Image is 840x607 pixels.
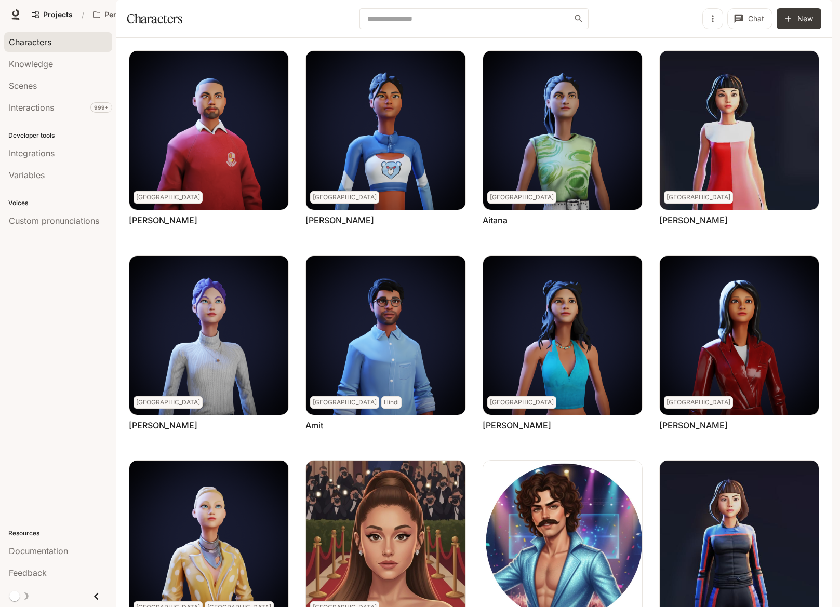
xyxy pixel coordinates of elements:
[483,256,642,415] img: Anaya
[483,51,642,210] img: Aitana
[660,256,819,415] img: Angie
[27,4,77,25] a: Go to projects
[305,214,374,226] a: [PERSON_NAME]
[305,420,323,431] a: Amit
[483,420,551,431] a: [PERSON_NAME]
[43,10,73,19] span: Projects
[306,256,465,415] img: Amit
[777,8,821,29] button: New
[727,8,772,29] button: Chat
[659,214,728,226] a: [PERSON_NAME]
[306,51,465,210] img: Adelina
[77,9,88,20] div: /
[127,8,182,29] h1: Characters
[129,214,197,226] a: [PERSON_NAME]
[88,4,179,25] button: Open workspace menu
[660,51,819,210] img: Akira
[129,256,288,415] img: Alison
[483,214,508,226] a: Aitana
[129,420,197,431] a: [PERSON_NAME]
[129,51,288,210] img: Abel
[104,10,163,19] p: Pen Pals [Production]
[659,420,728,431] a: [PERSON_NAME]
